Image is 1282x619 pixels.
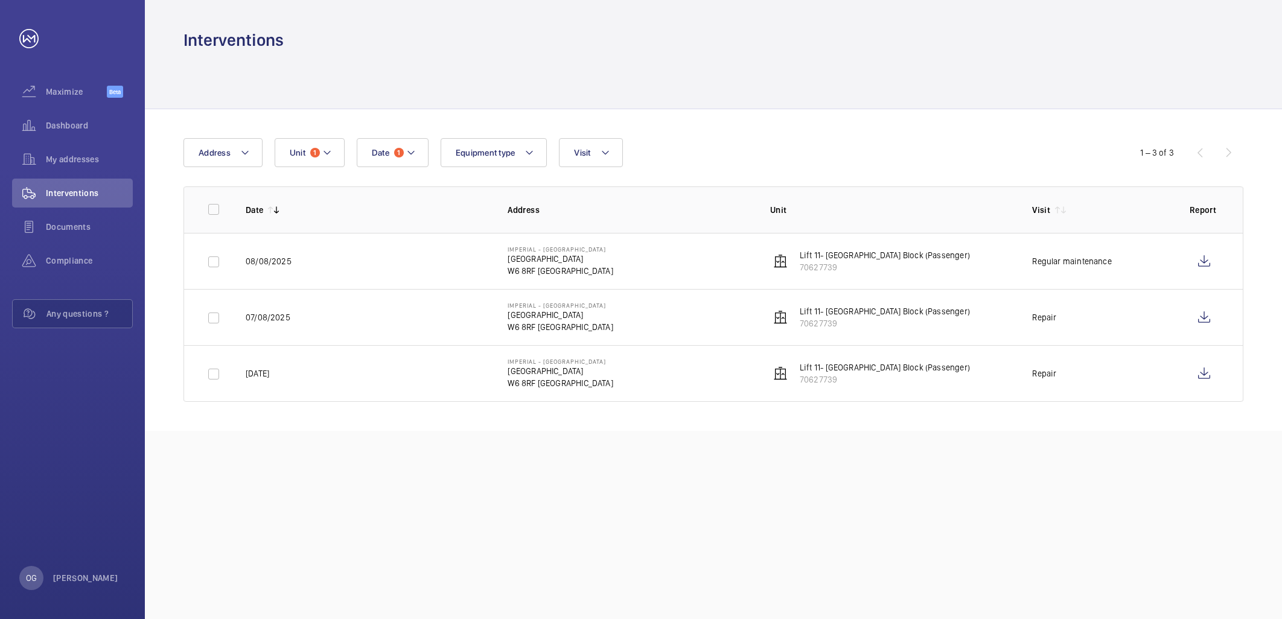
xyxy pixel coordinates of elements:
[199,148,231,157] span: Address
[508,204,750,216] p: Address
[246,367,269,379] p: [DATE]
[46,153,133,165] span: My addresses
[773,310,788,325] img: elevator.svg
[1032,311,1056,323] div: Repair
[1140,147,1174,159] div: 1 – 3 of 3
[46,221,133,233] span: Documents
[559,138,622,167] button: Visit
[800,305,970,317] p: Lift 11- [GEOGRAPHIC_DATA] Block (Passenger)
[441,138,547,167] button: Equipment type
[800,261,970,273] p: 70627739
[53,572,118,584] p: [PERSON_NAME]
[1032,255,1111,267] div: Regular maintenance
[508,321,613,333] p: W6 8RF [GEOGRAPHIC_DATA]
[773,254,788,268] img: elevator.svg
[508,358,613,365] p: Imperial - [GEOGRAPHIC_DATA]
[275,138,345,167] button: Unit1
[246,255,292,267] p: 08/08/2025
[800,361,970,373] p: Lift 11- [GEOGRAPHIC_DATA] Block (Passenger)
[508,253,613,265] p: [GEOGRAPHIC_DATA]
[800,317,970,329] p: 70627739
[508,265,613,277] p: W6 8RF [GEOGRAPHIC_DATA]
[508,302,613,309] p: Imperial - [GEOGRAPHIC_DATA]
[246,311,290,323] p: 07/08/2025
[290,148,305,157] span: Unit
[46,308,132,320] span: Any questions ?
[183,138,263,167] button: Address
[26,572,37,584] p: OG
[1032,367,1056,379] div: Repair
[456,148,515,157] span: Equipment type
[574,148,590,157] span: Visit
[800,249,970,261] p: Lift 11- [GEOGRAPHIC_DATA] Block (Passenger)
[107,86,123,98] span: Beta
[394,148,404,157] span: 1
[46,86,107,98] span: Maximize
[508,246,613,253] p: Imperial - [GEOGRAPHIC_DATA]
[770,204,1013,216] p: Unit
[508,365,613,377] p: [GEOGRAPHIC_DATA]
[372,148,389,157] span: Date
[1190,204,1219,216] p: Report
[46,119,133,132] span: Dashboard
[246,204,263,216] p: Date
[800,373,970,386] p: 70627739
[357,138,429,167] button: Date1
[183,29,284,51] h1: Interventions
[508,377,613,389] p: W6 8RF [GEOGRAPHIC_DATA]
[310,148,320,157] span: 1
[508,309,613,321] p: [GEOGRAPHIC_DATA]
[46,255,133,267] span: Compliance
[1032,204,1050,216] p: Visit
[773,366,788,381] img: elevator.svg
[46,187,133,199] span: Interventions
